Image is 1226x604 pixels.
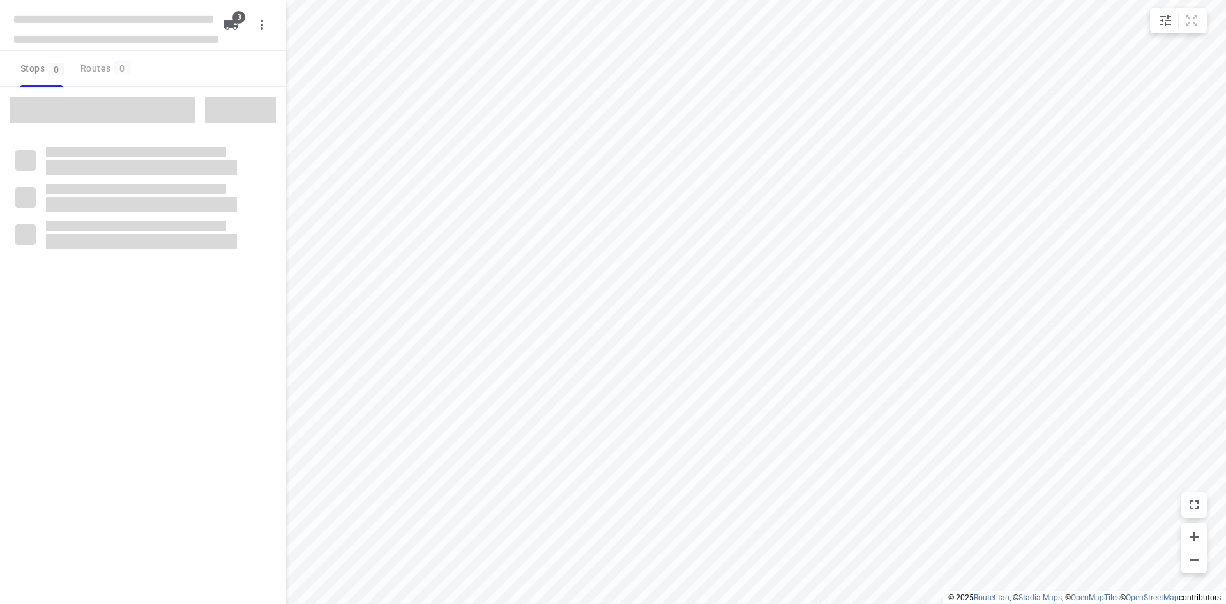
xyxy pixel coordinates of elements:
[948,593,1221,602] li: © 2025 , © , © © contributors
[974,593,1010,602] a: Routetitan
[1153,8,1178,33] button: Map settings
[1018,593,1062,602] a: Stadia Maps
[1126,593,1179,602] a: OpenStreetMap
[1071,593,1120,602] a: OpenMapTiles
[1150,8,1207,33] div: small contained button group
